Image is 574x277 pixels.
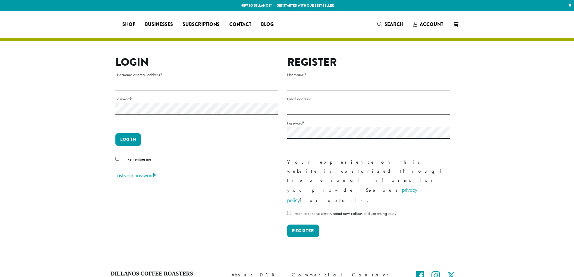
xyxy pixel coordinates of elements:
[115,133,141,146] button: Log in
[372,19,408,29] a: Search
[115,56,278,69] h2: Login
[183,21,220,28] span: Subscriptions
[293,211,397,216] span: I want to receive emails about new coffees and upcoming sales.
[122,21,135,28] span: Shop
[287,211,291,215] input: I want to receive emails about new coffees and upcoming sales.
[127,156,151,162] span: Remember me
[420,21,443,28] span: Account
[287,225,319,237] button: Register
[115,71,278,79] label: Username or email address
[384,21,403,28] span: Search
[118,20,140,29] a: Shop
[261,21,274,28] span: Blog
[277,3,334,8] a: Get started with our best seller
[287,71,450,79] label: Username
[287,119,450,127] label: Password
[287,186,417,203] a: privacy policy
[287,95,450,103] label: Email address
[145,21,173,28] span: Businesses
[287,158,450,205] p: Your experience on this website is customized through the personal information you provide. See o...
[115,95,278,103] label: Password
[287,56,450,69] h2: Register
[115,172,156,179] a: Lost your password?
[229,21,251,28] span: Contact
